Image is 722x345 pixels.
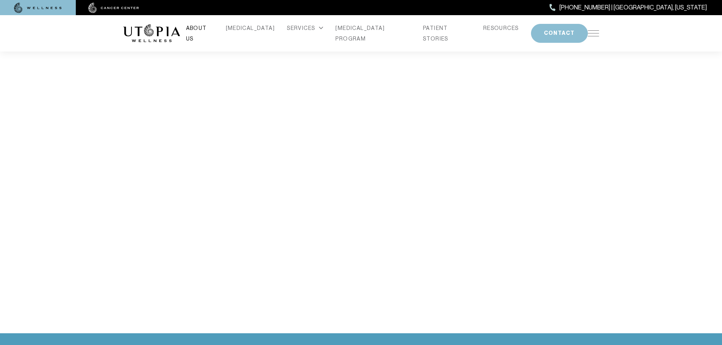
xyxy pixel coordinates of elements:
a: [MEDICAL_DATA] PROGRAM [335,23,411,44]
span: [PHONE_NUMBER] | [GEOGRAPHIC_DATA], [US_STATE] [559,3,707,12]
img: wellness [14,3,62,13]
div: SERVICES [287,23,323,33]
img: logo [123,24,180,42]
img: cancer center [88,3,139,13]
img: icon-hamburger [588,30,599,36]
a: PATIENT STORIES [423,23,471,44]
button: CONTACT [531,24,588,43]
a: [MEDICAL_DATA] [226,23,275,33]
a: RESOURCES [483,23,519,33]
a: ABOUT US [186,23,214,44]
a: [PHONE_NUMBER] | [GEOGRAPHIC_DATA], [US_STATE] [550,3,707,12]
